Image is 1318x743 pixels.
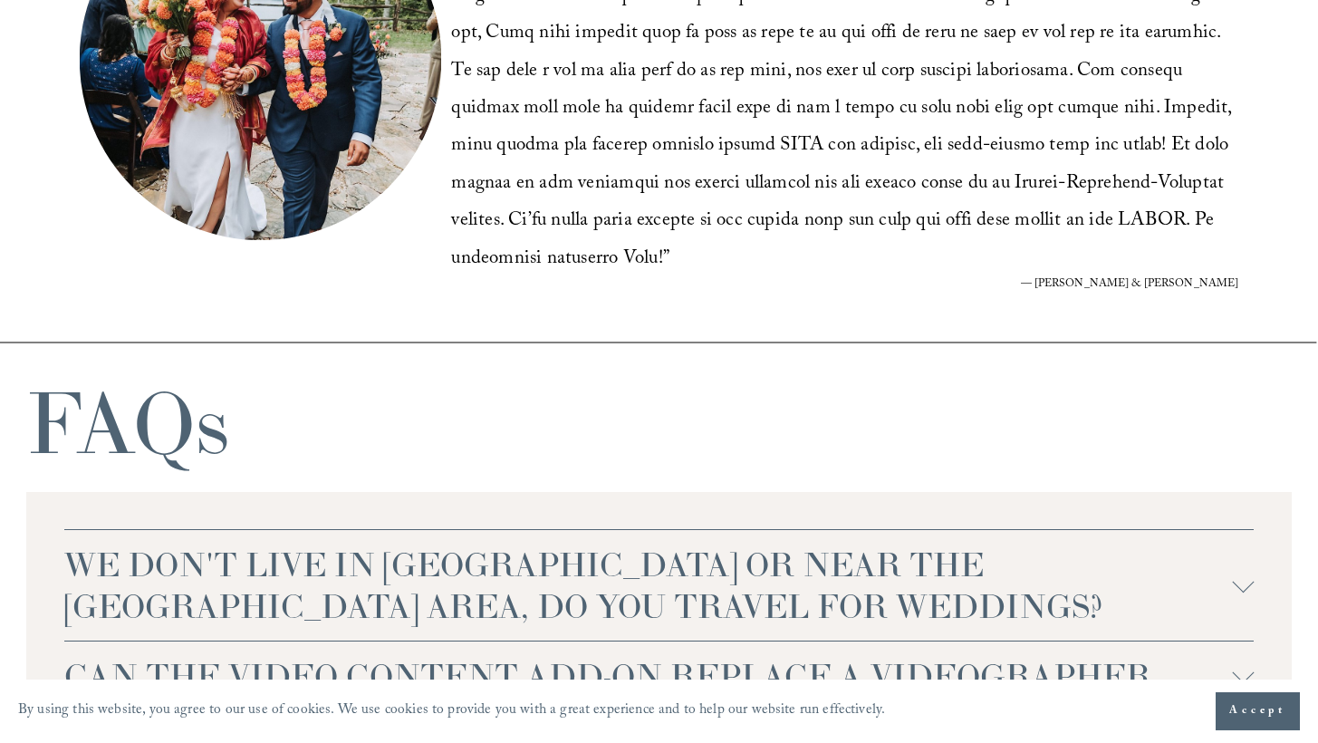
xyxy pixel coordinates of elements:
[64,655,1232,697] span: CAN THE VIDEO CONTENT ADD-ON REPLACE A VIDEOGRAPHER
[663,244,669,276] span: ”
[1216,692,1300,730] button: Accept
[1229,702,1286,720] span: Accept
[26,380,229,467] h1: FAQs
[64,642,1254,710] button: CAN THE VIDEO CONTENT ADD-ON REPLACE A VIDEOGRAPHER
[64,530,1254,641] button: WE DON'T LIVE IN [GEOGRAPHIC_DATA] OR NEAR THE [GEOGRAPHIC_DATA] AREA, DO YOU TRAVEL FOR WEDDINGS?
[18,698,885,726] p: By using this website, you agree to our use of cookies. We use cookies to provide you with a grea...
[64,544,1232,627] span: WE DON'T LIVE IN [GEOGRAPHIC_DATA] OR NEAR THE [GEOGRAPHIC_DATA] AREA, DO YOU TRAVEL FOR WEDDINGS?
[451,279,1238,290] figcaption: — [PERSON_NAME] & [PERSON_NAME]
